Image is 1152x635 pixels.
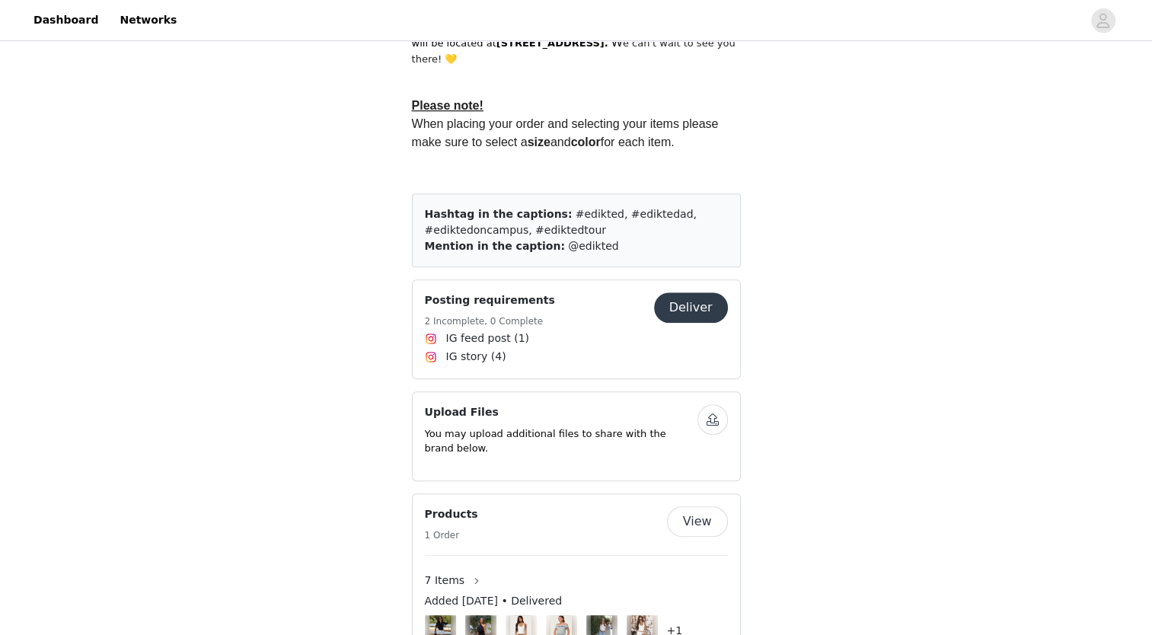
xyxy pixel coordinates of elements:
span: @edikted [568,240,619,252]
button: Deliver [654,292,728,323]
h5: 2 Incomplete, 0 Complete [425,314,555,328]
span: Mention in the caption: [425,240,565,252]
strong: size [528,136,550,148]
span: 7 Items [425,573,465,589]
h4: Products [425,506,478,522]
div: avatar [1096,8,1110,33]
img: Instagram Icon [425,351,437,363]
span: Please note! [412,99,483,112]
span: When placing your order and selecting your items please make sure to select a and for each item. [412,117,722,148]
span: W [611,36,623,49]
a: Dashboard [24,3,107,37]
a: Networks [110,3,186,37]
img: Instagram Icon [425,333,437,345]
span: IG feed post (1) [446,330,529,346]
p: We will be located at [412,15,741,67]
span: Added [DATE] • Delivered [425,593,563,609]
button: View [667,506,728,537]
p: You may upload additional files to share with the brand below. [425,426,697,456]
h4: Upload Files [425,404,697,420]
div: Posting requirements [412,279,741,379]
strong: color [571,136,601,148]
span: #edikted, #ediktedad, #ediktedoncampus, #ediktedtour [425,208,697,236]
span: IG story (4) [446,349,506,365]
h4: Posting requirements [425,292,555,308]
strong: [STREET_ADDRESS]. [496,37,608,49]
span: Hashtag in the captions: [425,208,573,220]
h5: 1 Order [425,528,478,542]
